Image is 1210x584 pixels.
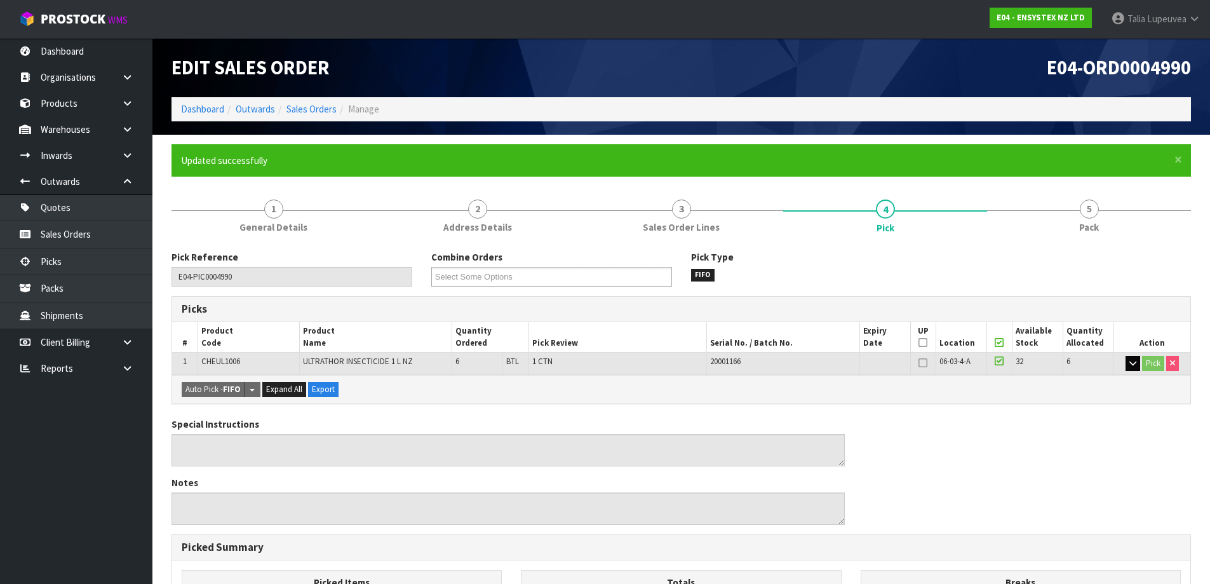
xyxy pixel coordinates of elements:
[877,221,894,234] span: Pick
[528,322,707,352] th: Pick Review
[236,103,275,115] a: Outwards
[181,154,267,166] span: Updated successfully
[431,250,502,264] label: Combine Orders
[183,356,187,367] span: 1
[1147,13,1186,25] span: Lupeuvea
[198,322,299,352] th: Product Code
[443,221,512,234] span: Address Details
[1142,356,1164,371] button: Pick
[182,382,245,397] button: Auto Pick -FIFO
[171,476,198,489] label: Notes
[455,356,459,367] span: 6
[672,200,691,219] span: 3
[468,200,487,219] span: 2
[108,14,128,26] small: WMS
[41,11,105,27] span: ProStock
[348,103,379,115] span: Manage
[181,103,224,115] a: Dashboard
[691,269,715,282] span: FIFO
[239,221,307,234] span: General Details
[939,356,971,367] span: 06-03-4-A
[299,322,452,352] th: Product Name
[308,382,339,397] button: Export
[1079,221,1099,234] span: Pack
[171,418,259,431] label: Special Instructions
[182,303,672,315] h3: Picks
[303,356,413,367] span: ULTRATHOR INSECTICIDE 1 L NZ
[286,103,337,115] a: Sales Orders
[1012,322,1063,352] th: Available Stock
[643,221,720,234] span: Sales Order Lines
[1080,200,1099,219] span: 5
[452,322,528,352] th: Quantity Ordered
[171,55,330,79] span: Edit Sales Order
[876,200,895,219] span: 4
[1047,55,1191,79] span: E04-ORD0004990
[1066,356,1070,367] span: 6
[262,382,306,397] button: Expand All
[223,384,241,395] strong: FIFO
[859,322,910,352] th: Expiry Date
[266,384,302,395] span: Expand All
[532,356,553,367] span: 1 CTN
[1063,322,1114,352] th: Quantity Allocated
[19,11,35,27] img: cube-alt.png
[182,541,1181,553] h3: Picked Summary
[1114,322,1190,352] th: Action
[264,200,283,219] span: 1
[990,8,1092,28] a: E04 - ENSYSTEX NZ LTD
[936,322,986,352] th: Location
[1127,13,1145,25] span: Talia
[910,322,936,352] th: UP
[506,356,519,367] span: BTL
[997,12,1085,23] strong: E04 - ENSYSTEX NZ LTD
[171,250,238,264] label: Pick Reference
[710,356,741,367] span: 20001166
[1016,356,1023,367] span: 32
[172,322,198,352] th: #
[201,356,240,367] span: CHEUL1006
[1174,151,1182,168] span: ×
[691,250,734,264] label: Pick Type
[707,322,859,352] th: Serial No. / Batch No.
